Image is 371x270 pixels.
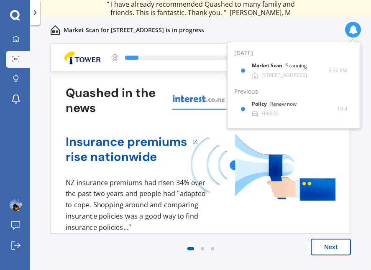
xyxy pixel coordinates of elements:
img: home-and-contents.b802091223b8502ef2dd.svg [50,25,60,35]
span: 19 d [337,105,347,113]
div: Renew now [270,101,297,107]
p: Market Scan for [STREET_ADDRESS] is in progress [64,26,204,34]
button: Next [311,239,351,255]
a: rise nationwide [66,150,187,165]
div: Scanning [286,63,307,69]
div: [DATE] [234,49,354,58]
img: media image [191,134,336,201]
div: [STREET_ADDRESS] [261,72,307,78]
div: FPK850 [261,111,279,117]
div: NZ insurance premiums had risen 34% over the past two years and people had "adapted to cope. Shop... [66,177,209,233]
div: Previous [234,87,354,97]
b: Policy [252,101,270,107]
img: Logo_4 [57,51,107,65]
img: ACg8ocKB4f2qNI8avAa15XR2uHPIk2UPZBWEGjNd_DiqMBwLIK4TVbdv=s96-c [10,199,22,211]
h3: Quashed in the news [66,85,172,116]
b: Market Scan [252,63,286,69]
a: Insurance premiums [66,134,187,150]
span: 3:36 PM [328,66,347,75]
